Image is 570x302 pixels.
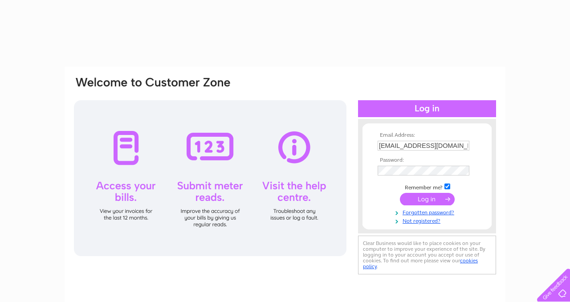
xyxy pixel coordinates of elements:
div: Clear Business would like to place cookies on your computer to improve your experience of the sit... [358,236,496,274]
th: Email Address: [375,132,479,139]
input: Submit [400,193,455,205]
a: cookies policy [363,257,478,269]
td: Remember me? [375,182,479,191]
a: Forgotten password? [378,208,479,216]
a: Not registered? [378,216,479,224]
th: Password: [375,157,479,163]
